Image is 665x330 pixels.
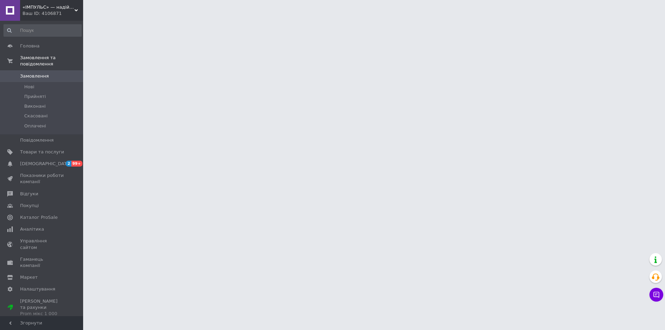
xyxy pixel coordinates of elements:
[24,84,34,90] span: Нові
[24,123,46,129] span: Оплачені
[20,226,44,232] span: Аналітика
[20,214,57,221] span: Каталог ProSale
[20,274,38,280] span: Маркет
[649,288,663,302] button: Чат з покупцем
[20,73,49,79] span: Замовлення
[66,161,71,167] span: 2
[24,113,48,119] span: Скасовані
[24,93,46,100] span: Прийняті
[20,203,39,209] span: Покупці
[20,137,54,143] span: Повідомлення
[20,256,64,269] span: Гаманець компанії
[23,4,74,10] span: «ІМПУЛЬС» — надійний постачальник електроніки, метизів, інструментів і витратних матеріалів
[20,238,64,250] span: Управління сайтом
[20,172,64,185] span: Показники роботи компанії
[20,55,83,67] span: Замовлення та повідомлення
[20,161,71,167] span: [DEMOGRAPHIC_DATA]
[3,24,82,37] input: Пошук
[20,149,64,155] span: Товари та послуги
[20,311,64,317] div: Prom мікс 1 000
[20,298,64,317] span: [PERSON_NAME] та рахунки
[20,43,39,49] span: Головна
[23,10,83,17] div: Ваш ID: 4106871
[20,191,38,197] span: Відгуки
[71,161,83,167] span: 99+
[24,103,46,109] span: Виконані
[20,286,55,292] span: Налаштування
